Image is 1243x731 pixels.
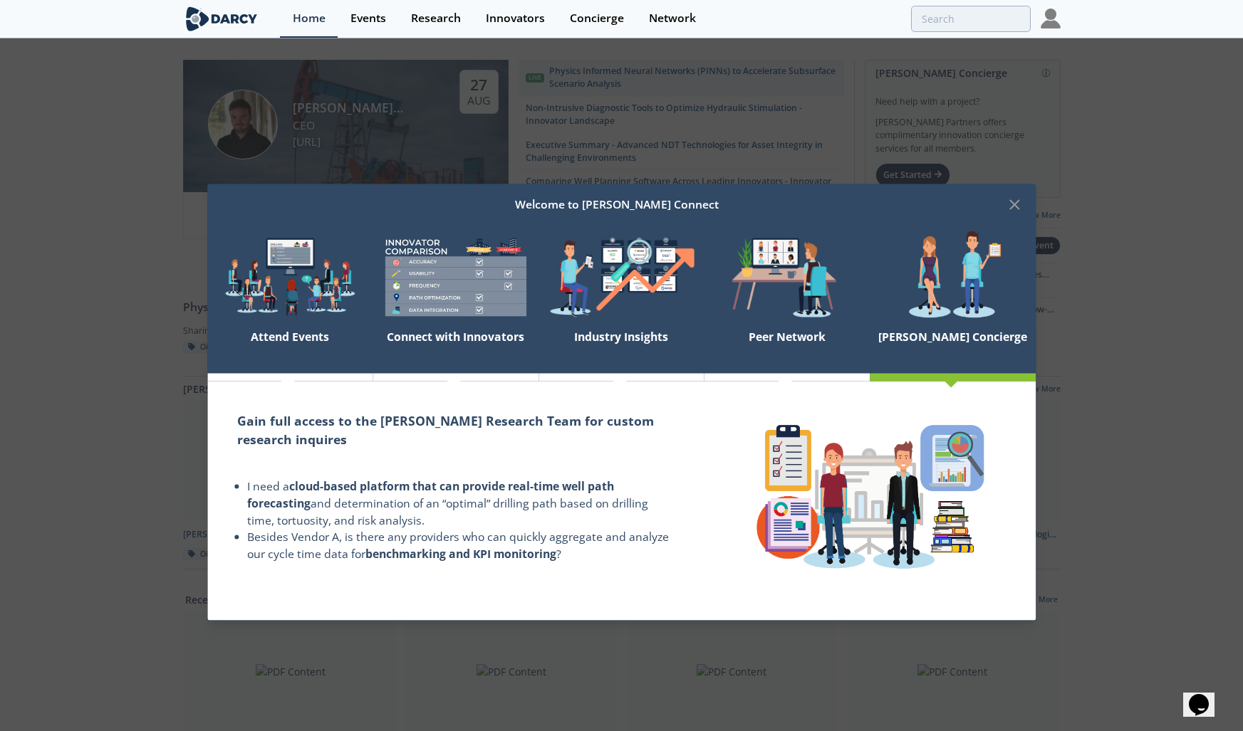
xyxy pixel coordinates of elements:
strong: cloud-based platform that can provide real-time well path forecasting [247,478,614,511]
div: Events [350,13,386,24]
div: Peer Network [704,324,870,374]
img: welcome-find-a12191a34a96034fcac36f4ff4d37733.png [539,231,704,324]
div: Network [649,13,696,24]
div: Home [293,13,326,24]
img: welcome-explore-560578ff38cea7c86bcfe544b5e45342.png [207,231,373,324]
div: Innovators [486,13,545,24]
div: Attend Events [207,324,373,374]
div: [PERSON_NAME] Concierge [870,324,1036,374]
input: Advanced Search [911,6,1031,32]
img: logo-wide.svg [183,6,261,31]
img: welcome-compare-1b687586299da8f117b7ac84fd957760.png [373,231,539,324]
img: concierge-details-e70ed233a7353f2f363bd34cf2359179.png [746,414,994,579]
img: Profile [1041,9,1061,28]
iframe: chat widget [1183,674,1229,717]
div: Welcome to [PERSON_NAME] Connect [227,191,1007,219]
div: Research [411,13,461,24]
div: Industry Insights [539,324,704,374]
strong: benchmarking and KPI monitoring [365,545,556,561]
li: I need a and determination of an “optimal” drilling path based on drilling time, tortuosity, and ... [247,478,675,529]
img: welcome-concierge-wide-20dccca83e9cbdbb601deee24fb8df72.png [870,231,1036,324]
div: Concierge [570,13,624,24]
div: Connect with Innovators [373,324,539,374]
img: welcome-attend-b816887fc24c32c29d1763c6e0ddb6e6.png [704,231,870,324]
h2: Gain full access to the [PERSON_NAME] Research Team for custom research inquires [237,411,675,448]
li: Besides Vendor A, is there any providers who can quickly aggregate and analyze our cycle time dat... [247,529,675,562]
